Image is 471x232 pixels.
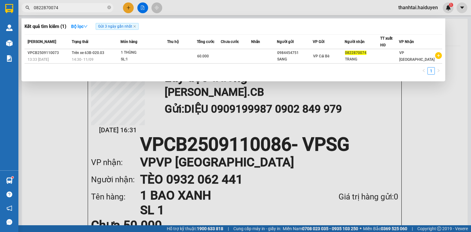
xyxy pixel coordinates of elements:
[399,51,435,62] span: VP [GEOGRAPHIC_DATA]
[25,23,66,30] h3: Kết quả tìm kiếm ( 1 )
[72,57,94,62] span: 14:30 - 11/09
[427,67,435,75] li: 1
[6,177,13,184] img: warehouse-icon
[121,40,137,44] span: Món hàng
[28,50,70,56] div: VPCB2509110073
[5,4,13,13] img: logo-vxr
[107,6,111,9] span: close-circle
[12,176,13,178] sup: 1
[6,40,13,46] img: warehouse-icon
[345,56,380,63] div: TRANG
[6,25,13,31] img: warehouse-icon
[420,67,427,75] li: Previous Page
[28,57,49,62] span: 13:33 [DATE]
[420,67,427,75] button: left
[380,36,392,47] span: TT xuất HĐ
[6,205,12,211] span: notification
[197,40,214,44] span: Tổng cước
[72,40,88,44] span: Trạng thái
[251,40,260,44] span: Nhãn
[66,21,93,31] button: Bộ lọcdown
[34,4,106,11] input: Tìm tên, số ĐT hoặc mã đơn
[25,6,30,10] span: search
[133,25,136,28] span: close
[277,56,312,63] div: SANG
[277,40,294,44] span: Người gửi
[435,67,442,75] li: Next Page
[313,54,329,58] span: VP Cái Bè
[428,68,435,74] a: 1
[313,40,324,44] span: VP Gửi
[121,49,167,56] div: 1 THÙNG
[435,67,442,75] button: right
[277,50,312,56] div: 0984454751
[437,69,440,72] span: right
[83,24,88,29] span: down
[399,40,414,44] span: VP Nhận
[167,40,179,44] span: Thu hộ
[345,40,365,44] span: Người nhận
[6,191,12,197] span: question-circle
[28,40,56,44] span: [PERSON_NAME]
[422,69,426,72] span: left
[107,5,111,11] span: close-circle
[345,51,366,55] span: 0822870074
[6,55,13,62] img: solution-icon
[221,40,239,44] span: Chưa cước
[71,24,88,29] strong: Bộ lọc
[121,56,167,63] div: SL: 1
[6,219,12,225] span: message
[435,52,442,59] span: plus-circle
[72,51,104,55] span: Trên xe 63B-020.03
[96,23,139,30] span: Gửi 3 ngày gần nhất
[197,54,209,58] span: 60.000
